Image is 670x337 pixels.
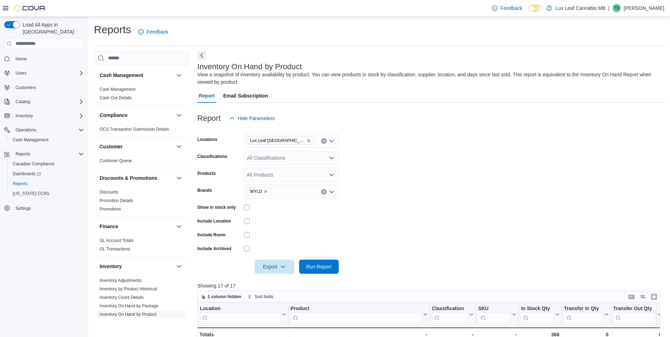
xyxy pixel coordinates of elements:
[197,154,227,159] label: Classifications
[329,189,334,195] button: Open list of options
[100,95,132,101] span: Cash Out Details
[321,189,327,195] button: Clear input
[290,305,421,312] div: Product
[528,5,543,12] input: Dark Mode
[489,1,525,15] a: Feedback
[223,89,268,103] span: Email Subscription
[613,305,662,323] button: Transfer Out Qty
[613,305,656,312] div: Transfer Out Qty
[16,127,36,133] span: Operations
[10,189,52,198] a: [US_STATE] CCRS
[100,112,173,119] button: Compliance
[639,292,647,301] button: Display options
[10,170,84,178] span: Dashboards
[13,161,54,167] span: Canadian Compliance
[478,305,516,323] button: SKU
[432,305,468,312] div: Classification
[100,286,157,291] a: Inventory by Product Historical
[175,174,183,182] button: Discounts & Promotions
[650,292,658,301] button: Enter fullscreen
[1,68,87,78] button: Users
[20,21,84,35] span: Load All Apps in [GEOGRAPHIC_DATA]
[13,191,49,196] span: [US_STATE] CCRS
[13,204,34,213] a: Settings
[10,160,57,168] a: Canadian Compliance
[7,169,87,179] a: Dashboards
[263,189,268,194] button: Remove WYLD from selection in this group
[13,55,30,63] a: Home
[13,83,39,92] a: Customers
[100,223,118,230] h3: Finance
[100,72,173,79] button: Cash Management
[1,149,87,159] button: Reports
[612,4,621,12] div: Theo Dorge
[197,205,236,210] label: Show in stock only
[100,263,173,270] button: Inventory
[13,137,48,143] span: Cash Management
[1,203,87,213] button: Settings
[614,4,619,12] span: TD
[13,112,84,120] span: Inventory
[197,232,225,238] label: Include Room
[7,189,87,199] button: [US_STATE] CCRS
[13,54,84,63] span: Home
[329,155,334,161] button: Open list of options
[478,305,511,323] div: SKU URL
[100,206,121,212] span: Promotions
[245,292,276,301] button: Sort fields
[197,218,231,224] label: Include Location
[329,138,334,144] button: Open list of options
[100,112,128,119] h3: Compliance
[16,56,27,62] span: Home
[13,203,84,212] span: Settings
[478,305,511,312] div: SKU
[521,305,559,323] button: In Stock Qty
[7,179,87,189] button: Reports
[259,260,290,274] span: Export
[247,188,271,195] span: WYLD
[94,188,189,216] div: Discounts & Promotions
[200,305,280,312] div: Location
[627,292,636,301] button: Keyboard shortcuts
[197,171,216,176] label: Products
[521,305,554,312] div: In Stock Qty
[329,172,334,178] button: Open list of options
[100,72,143,79] h3: Cash Management
[238,115,275,122] span: Hide Parameters
[1,82,87,93] button: Customers
[564,305,609,323] button: Transfer In Qty
[100,312,156,317] span: Inventory On Hand by Product
[432,305,473,323] button: Classification
[197,114,221,123] h3: Report
[255,260,294,274] button: Export
[13,97,33,106] button: Catalog
[1,125,87,135] button: Operations
[175,142,183,151] button: Customer
[100,189,118,195] span: Discounts
[100,143,173,150] button: Customer
[94,236,189,256] div: Finance
[100,158,132,163] a: Customer Queue
[13,126,39,134] button: Operations
[100,126,169,132] span: OCS Transaction Submission Details
[100,198,133,203] a: Promotion Details
[521,305,554,323] div: In Stock Qty
[290,305,421,323] div: Product
[250,137,305,144] span: Lux Leaf [GEOGRAPHIC_DATA] - [GEOGRAPHIC_DATA]
[94,125,189,136] div: Compliance
[175,262,183,271] button: Inventory
[10,179,84,188] span: Reports
[197,188,212,193] label: Brands
[147,28,168,35] span: Feedback
[100,87,135,92] a: Cash Management
[10,189,84,198] span: Washington CCRS
[7,135,87,145] button: Cash Management
[13,83,84,92] span: Customers
[432,305,468,323] div: Classification
[10,136,51,144] a: Cash Management
[13,150,84,158] span: Reports
[1,111,87,121] button: Inventory
[94,23,131,37] h1: Reports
